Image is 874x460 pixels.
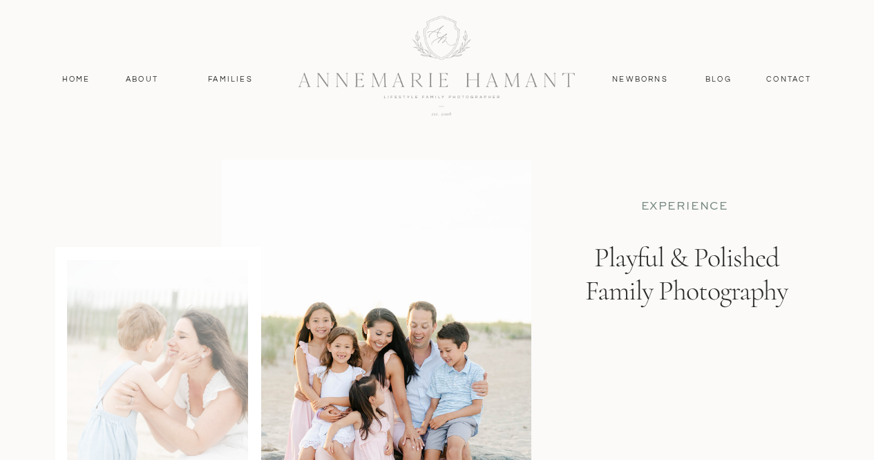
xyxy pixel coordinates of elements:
[574,241,799,367] h1: Playful & Polished Family Photography
[122,73,162,86] a: About
[759,73,819,86] a: contact
[200,73,262,86] a: Families
[56,73,97,86] a: Home
[703,73,735,86] a: Blog
[600,199,770,214] p: EXPERIENCE
[607,73,674,86] a: Newborns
